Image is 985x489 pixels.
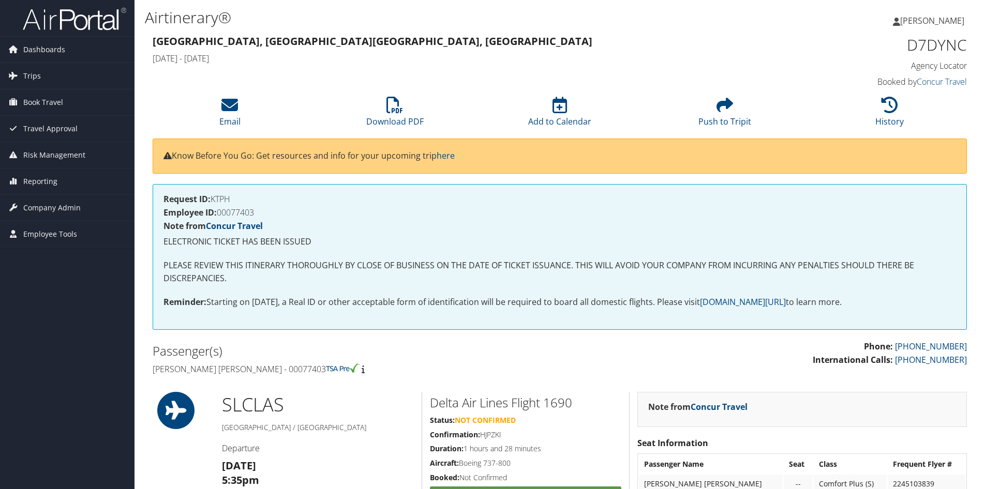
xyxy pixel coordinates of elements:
h5: [GEOGRAPHIC_DATA] / [GEOGRAPHIC_DATA] [222,422,414,433]
th: Frequent Flyer # [888,455,965,473]
h1: D7DYNC [775,34,967,56]
h5: Boeing 737-800 [430,458,621,468]
strong: Seat Information [637,437,708,449]
strong: Note from [648,401,748,412]
strong: Employee ID: [163,207,217,218]
span: [PERSON_NAME] [900,15,964,26]
h4: [PERSON_NAME] [PERSON_NAME] - 00077403 [153,363,552,375]
p: Starting on [DATE], a Real ID or other acceptable form of identification will be required to boar... [163,296,956,309]
span: Not Confirmed [455,415,516,425]
th: Passenger Name [639,455,783,473]
h1: Airtinerary® [145,7,698,28]
h4: Booked by [775,76,967,87]
h2: Passenger(s) [153,342,552,360]
span: Trips [23,63,41,89]
a: Push to Tripit [698,102,751,127]
p: Know Before You Go: Get resources and info for your upcoming trip [163,149,956,163]
th: Seat [784,455,813,473]
strong: [DATE] [222,459,256,472]
span: Risk Management [23,142,85,168]
a: [PERSON_NAME] [893,5,975,36]
strong: Status: [430,415,455,425]
a: Concur Travel [691,401,748,412]
a: [PHONE_NUMBER] [895,354,967,365]
strong: Duration: [430,444,464,453]
h5: Not Confirmed [430,472,621,483]
h2: Delta Air Lines Flight 1690 [430,394,621,411]
h4: 00077403 [163,208,956,217]
a: here [437,150,455,161]
span: Book Travel [23,89,63,115]
strong: Phone: [864,341,893,352]
strong: Note from [163,220,263,232]
h4: Agency Locator [775,60,967,71]
strong: Request ID: [163,193,211,205]
span: Reporting [23,169,57,194]
strong: Reminder: [163,296,206,308]
a: Email [219,102,241,127]
a: [PHONE_NUMBER] [895,341,967,352]
strong: International Calls: [813,354,893,365]
a: Concur Travel [917,76,967,87]
a: History [875,102,904,127]
strong: Aircraft: [430,458,459,468]
span: Dashboards [23,37,65,63]
strong: Booked: [430,472,459,482]
strong: [GEOGRAPHIC_DATA], [GEOGRAPHIC_DATA] [GEOGRAPHIC_DATA], [GEOGRAPHIC_DATA] [153,34,592,48]
h5: 1 hours and 28 minutes [430,444,621,454]
a: Download PDF [366,102,424,127]
h4: KTPH [163,195,956,203]
span: Employee Tools [23,221,77,247]
p: ELECTRONIC TICKET HAS BEEN ISSUED [163,235,956,249]
h4: [DATE] - [DATE] [153,53,759,64]
h5: HJPZKI [430,430,621,440]
span: Company Admin [23,195,81,221]
a: [DOMAIN_NAME][URL] [700,296,786,308]
img: tsa-precheck.png [326,363,360,373]
strong: Confirmation: [430,430,480,439]
h4: Departure [222,442,414,454]
span: Travel Approval [23,116,78,142]
a: Add to Calendar [528,102,591,127]
p: PLEASE REVIEW THIS ITINERARY THOROUGHLY BY CLOSE OF BUSINESS ON THE DATE OF TICKET ISSUANCE. THIS... [163,259,956,285]
a: Concur Travel [206,220,263,232]
strong: 5:35pm [222,473,259,487]
div: -- [789,479,808,488]
h1: SLC LAS [222,392,414,418]
img: airportal-logo.png [23,7,126,31]
th: Class [814,455,887,473]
